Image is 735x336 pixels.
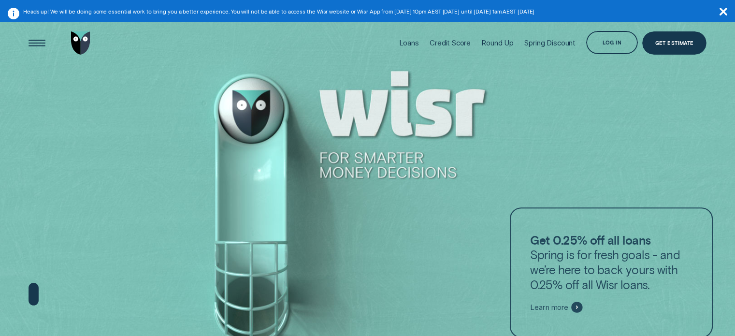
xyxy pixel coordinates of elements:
[586,31,638,54] button: Log in
[524,38,576,47] div: Spring Discount
[530,303,568,312] span: Learn more
[69,17,92,69] a: Go to home page
[481,17,514,69] a: Round Up
[25,31,48,55] button: Open Menu
[430,17,471,69] a: Credit Score
[481,38,514,47] div: Round Up
[399,38,419,47] div: Loans
[530,233,650,247] strong: Get 0.25% off all loans
[524,17,576,69] a: Spring Discount
[430,38,471,47] div: Credit Score
[399,17,419,69] a: Loans
[530,233,692,292] p: Spring is for fresh goals - and we’re here to back yours with 0.25% off all Wisr loans.
[71,31,90,55] img: Wisr
[642,31,706,55] a: Get Estimate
